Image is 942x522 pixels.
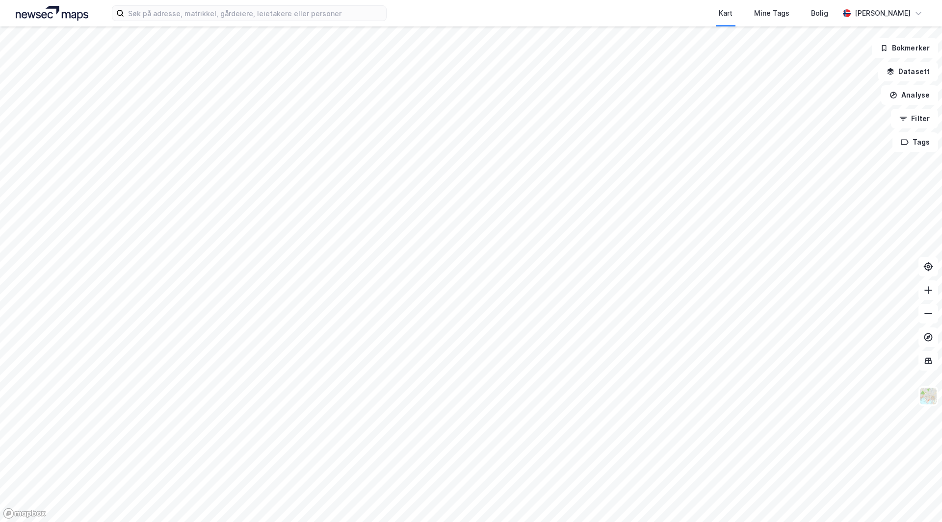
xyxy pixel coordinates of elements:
img: logo.a4113a55bc3d86da70a041830d287a7e.svg [16,6,88,21]
input: Søk på adresse, matrikkel, gårdeiere, leietakere eller personer [124,6,386,21]
div: Mine Tags [754,7,789,19]
div: Kart [719,7,733,19]
div: Bolig [811,7,828,19]
div: [PERSON_NAME] [855,7,911,19]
